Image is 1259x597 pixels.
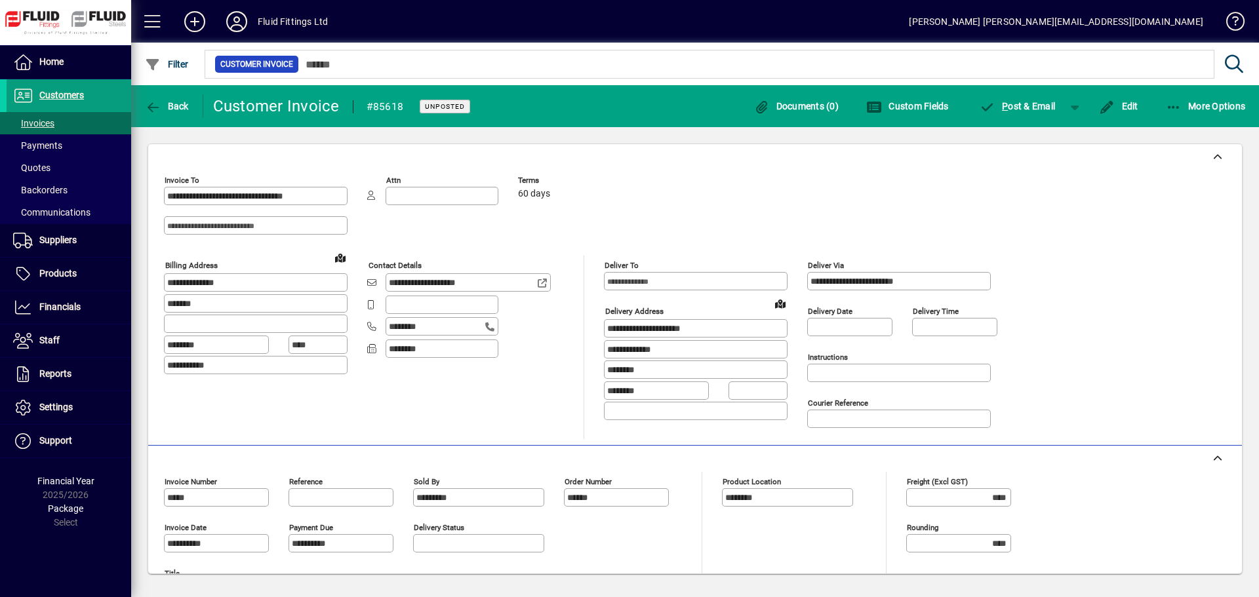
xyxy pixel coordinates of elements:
span: Backorders [13,185,68,195]
a: View on map [770,293,791,314]
mat-label: Title [165,569,180,578]
mat-label: Order number [565,477,612,486]
span: P [1002,101,1008,111]
span: Customers [39,90,84,100]
span: Communications [13,207,90,218]
div: Fluid Fittings Ltd [258,11,328,32]
span: Financials [39,301,81,312]
a: Reports [7,358,131,391]
mat-label: Payment due [289,523,333,532]
mat-label: Delivery time [913,307,959,316]
mat-label: Product location [723,477,781,486]
span: Financial Year [37,476,94,486]
span: Unposted [425,102,465,111]
span: Reports [39,368,71,379]
span: Payments [13,140,62,151]
span: Settings [39,402,73,412]
a: Backorders [7,179,131,201]
span: Terms [518,176,597,185]
span: Products [39,268,77,279]
div: Customer Invoice [213,96,340,117]
mat-label: Deliver via [808,261,844,270]
span: Documents (0) [753,101,839,111]
mat-label: Courier Reference [808,398,868,408]
span: Package [48,503,83,514]
mat-label: Instructions [808,353,848,362]
div: #85618 [367,96,404,117]
a: Knowledge Base [1216,3,1243,45]
a: Support [7,425,131,457]
button: More Options [1163,94,1249,118]
span: Staff [39,335,60,345]
span: Invoices [13,118,54,128]
button: Add [174,10,216,33]
button: Profile [216,10,258,33]
a: Invoices [7,112,131,134]
button: Filter [142,52,192,76]
button: Post & Email [973,94,1062,118]
a: Suppliers [7,224,131,257]
a: View on map [330,247,351,268]
span: ost & Email [980,101,1056,111]
a: Staff [7,324,131,357]
button: Custom Fields [863,94,952,118]
button: Back [142,94,192,118]
span: Customer Invoice [220,58,293,71]
span: Edit [1099,101,1138,111]
app-page-header-button: Back [131,94,203,118]
mat-label: Rounding [907,523,938,532]
span: More Options [1166,101,1246,111]
mat-label: Deliver To [605,261,639,270]
button: Edit [1096,94,1142,118]
mat-label: Invoice number [165,477,217,486]
mat-label: Attn [386,176,401,185]
span: Suppliers [39,235,77,245]
a: Home [7,46,131,79]
mat-label: Invoice date [165,523,207,532]
span: Filter [145,59,189,69]
mat-label: Invoice To [165,176,199,185]
div: [PERSON_NAME] [PERSON_NAME][EMAIL_ADDRESS][DOMAIN_NAME] [909,11,1203,32]
a: Financials [7,291,131,324]
mat-label: Delivery date [808,307,852,316]
mat-label: Delivery status [414,523,464,532]
mat-label: Reference [289,477,323,486]
span: Home [39,56,64,67]
a: Settings [7,391,131,424]
mat-label: Freight (excl GST) [907,477,968,486]
a: Communications [7,201,131,223]
span: Custom Fields [866,101,949,111]
span: 60 days [518,189,550,199]
mat-label: Sold by [414,477,439,486]
span: Support [39,435,72,446]
span: Back [145,101,189,111]
span: Quotes [13,163,50,173]
a: Quotes [7,157,131,179]
a: Payments [7,134,131,157]
button: Documents (0) [750,94,842,118]
a: Products [7,258,131,290]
